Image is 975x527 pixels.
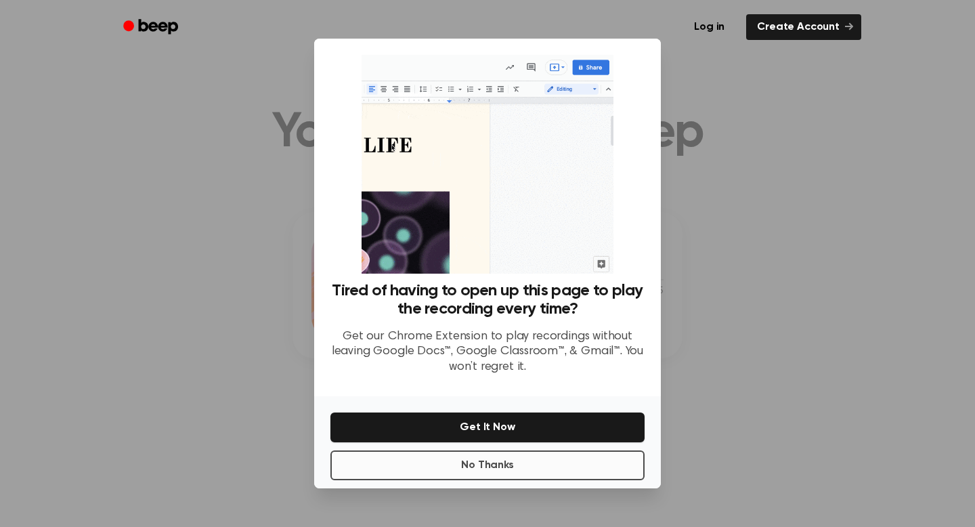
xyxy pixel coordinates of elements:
[330,413,645,442] button: Get It Now
[114,14,190,41] a: Beep
[330,450,645,480] button: No Thanks
[746,14,861,40] a: Create Account
[330,329,645,375] p: Get our Chrome Extension to play recordings without leaving Google Docs™, Google Classroom™, & Gm...
[680,12,738,43] a: Log in
[362,55,613,274] img: Beep extension in action
[330,282,645,318] h3: Tired of having to open up this page to play the recording every time?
